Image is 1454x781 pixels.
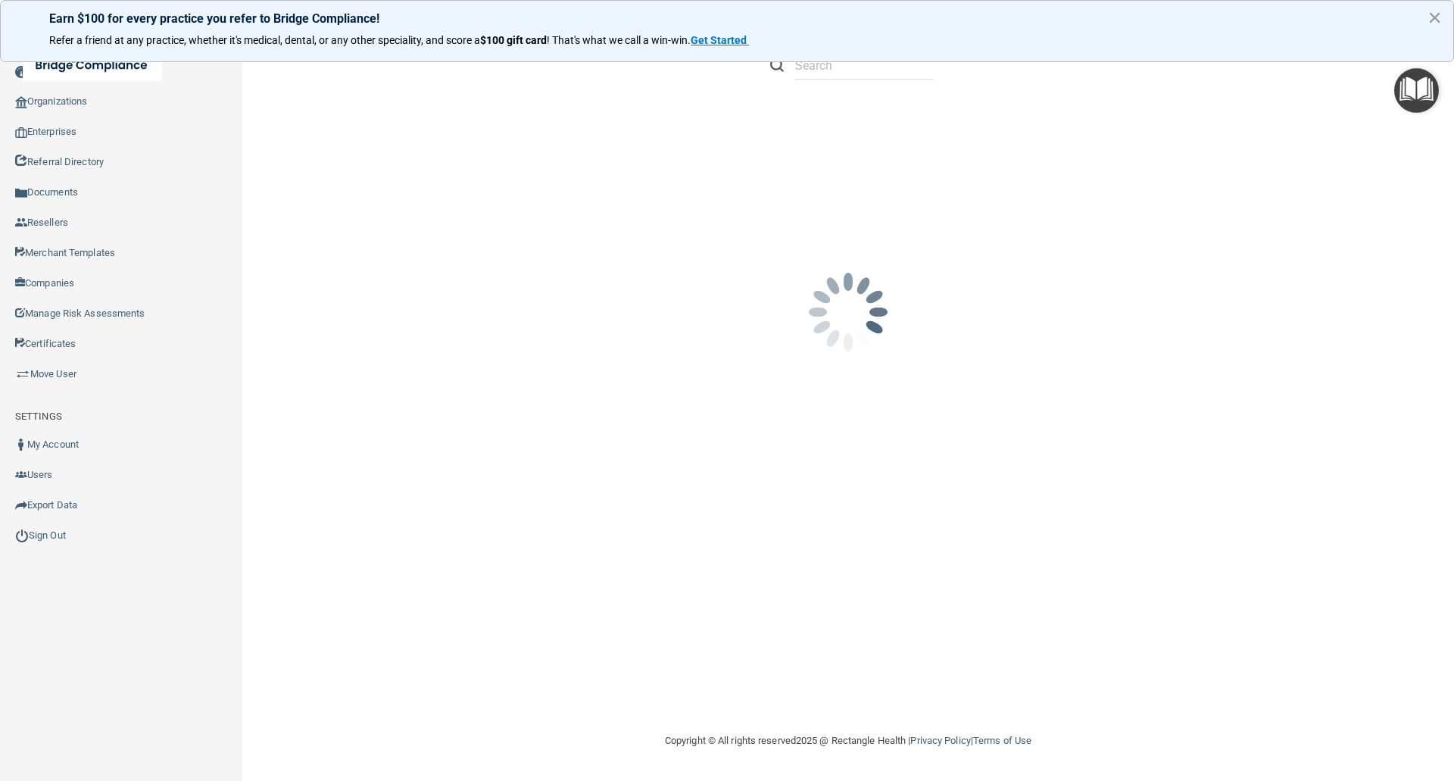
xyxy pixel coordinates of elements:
[795,52,934,80] input: Search
[547,34,691,46] span: ! That's what we call a win-win.
[691,34,749,46] a: Get Started
[15,96,27,108] img: organization-icon.f8decf85.png
[772,236,924,388] img: spinner.e123f6fc.gif
[770,58,784,72] img: ic-search.3b580494.png
[15,187,27,199] img: icon-documents.8dae5593.png
[15,367,30,382] img: briefcase.64adab9b.png
[15,499,27,511] img: icon-export.b9366987.png
[49,34,480,46] span: Refer a friend at any practice, whether it's medical, dental, or any other speciality, and score a
[15,217,27,229] img: ic_reseller.de258add.png
[49,11,1405,26] p: Earn $100 for every practice you refer to Bridge Compliance!
[1394,68,1439,113] button: Open Resource Center
[23,50,162,81] img: bridge_compliance_login_screen.278c3ca4.svg
[15,469,27,481] img: icon-users.e205127d.png
[15,408,62,426] label: SETTINGS
[480,34,547,46] strong: $100 gift card
[691,34,747,46] strong: Get Started
[910,735,970,746] a: Privacy Policy
[15,127,27,138] img: enterprise.0d942306.png
[572,717,1125,765] div: Copyright © All rights reserved 2025 @ Rectangle Health | |
[973,735,1031,746] a: Terms of Use
[15,529,29,542] img: ic_power_dark.7ecde6b1.png
[1427,5,1442,30] button: Close
[15,439,27,451] img: ic_user_dark.df1a06c3.png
